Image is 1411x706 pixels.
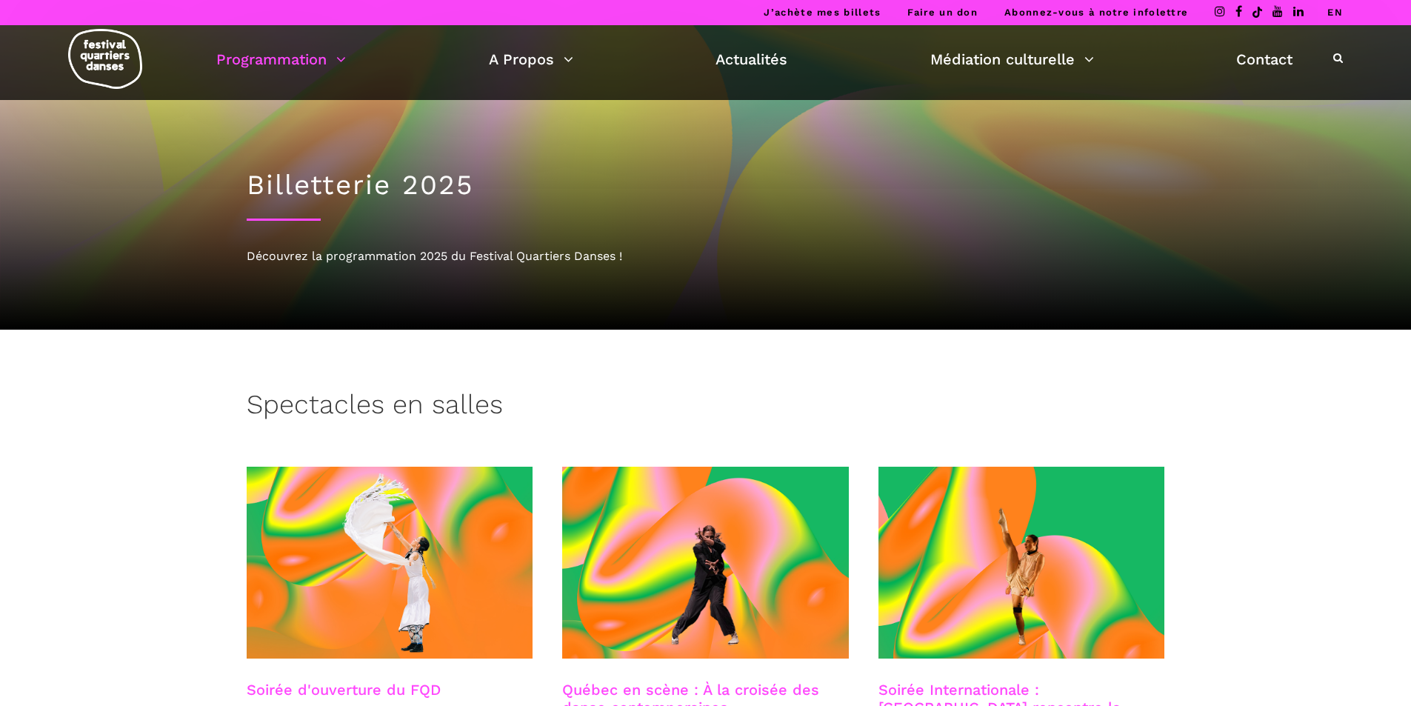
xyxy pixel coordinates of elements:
[68,29,142,89] img: logo-fqd-med
[764,7,881,18] a: J’achète mes billets
[715,47,787,72] a: Actualités
[489,47,573,72] a: A Propos
[247,169,1165,202] h1: Billetterie 2025
[247,247,1165,266] div: Découvrez la programmation 2025 du Festival Quartiers Danses !
[1004,7,1188,18] a: Abonnez-vous à notre infolettre
[1236,47,1292,72] a: Contact
[216,47,346,72] a: Programmation
[1327,7,1343,18] a: EN
[907,7,978,18] a: Faire un don
[247,681,441,699] a: Soirée d'ouverture du FQD
[247,389,503,426] h3: Spectacles en salles
[930,47,1094,72] a: Médiation culturelle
